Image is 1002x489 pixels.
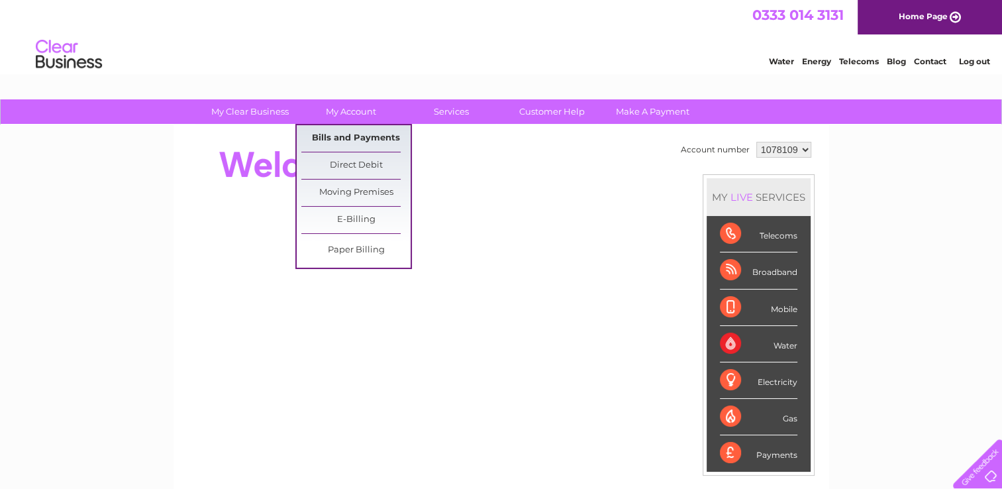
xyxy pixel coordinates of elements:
img: logo.png [35,34,103,75]
div: Payments [720,435,797,471]
a: Bills and Payments [301,125,411,152]
a: Moving Premises [301,180,411,206]
div: Electricity [720,362,797,399]
a: Contact [914,56,946,66]
div: Clear Business is a trading name of Verastar Limited (registered in [GEOGRAPHIC_DATA] No. 3667643... [189,7,815,64]
div: Gas [720,399,797,435]
a: Customer Help [497,99,607,124]
a: Blog [887,56,906,66]
div: Telecoms [720,216,797,252]
a: My Account [296,99,405,124]
a: Direct Debit [301,152,411,179]
div: LIVE [728,191,756,203]
a: Log out [958,56,989,66]
td: Account number [677,138,753,161]
a: Energy [802,56,831,66]
a: Telecoms [839,56,879,66]
a: E-Billing [301,207,411,233]
div: Broadband [720,252,797,289]
a: 0333 014 3131 [752,7,844,23]
a: Make A Payment [598,99,707,124]
div: MY SERVICES [707,178,811,216]
a: My Clear Business [195,99,305,124]
div: Mobile [720,290,797,326]
a: Services [397,99,506,124]
a: Water [769,56,794,66]
a: Paper Billing [301,237,411,264]
div: Water [720,326,797,362]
